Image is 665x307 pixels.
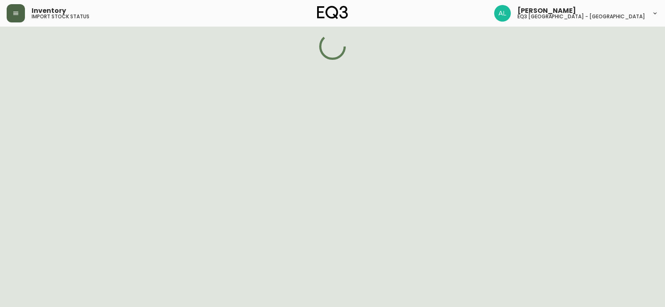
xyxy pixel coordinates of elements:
[517,14,645,19] h5: eq3 [GEOGRAPHIC_DATA] - [GEOGRAPHIC_DATA]
[494,5,511,22] img: 1c2a8670a0b342a1deb410e06288c649
[32,7,66,14] span: Inventory
[517,7,576,14] span: [PERSON_NAME]
[32,14,89,19] h5: import stock status
[317,6,348,19] img: logo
